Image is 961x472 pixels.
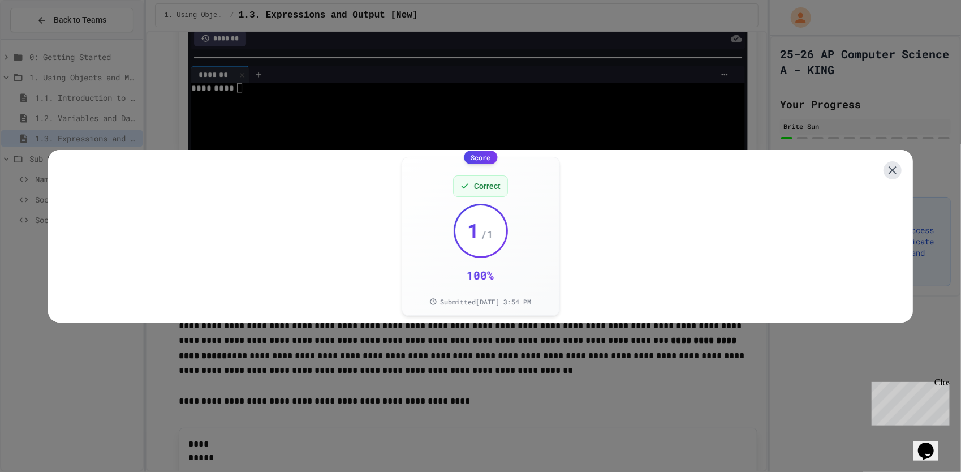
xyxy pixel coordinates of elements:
div: Chat with us now!Close [5,5,78,72]
span: / 1 [481,226,494,242]
div: 100 % [467,267,494,283]
iframe: chat widget [867,377,950,426]
span: Correct [474,181,501,192]
span: Submitted [DATE] 3:54 PM [440,297,531,306]
div: Score [464,151,497,164]
iframe: chat widget [913,427,950,461]
span: 1 [468,219,480,242]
